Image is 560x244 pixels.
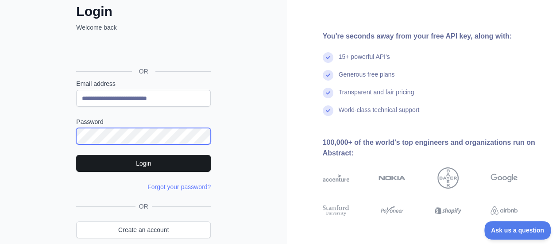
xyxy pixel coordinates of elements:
img: stanford university [323,204,350,217]
div: Generous free plans [339,70,395,88]
button: Login [76,155,211,172]
img: check mark [323,105,333,116]
div: 100,000+ of the world's top engineers and organizations run on Abstract: [323,137,546,159]
img: accenture [323,167,350,189]
a: Create an account [76,221,211,238]
a: Forgot your password? [147,183,211,190]
iframe: Sign in with Google Button [72,42,213,61]
h2: Login [76,4,211,19]
img: check mark [323,88,333,98]
div: You're seconds away from your free API key, along with: [323,31,546,42]
img: airbnb [490,204,518,217]
label: Password [76,117,211,126]
img: bayer [437,167,459,189]
img: payoneer [378,204,406,217]
label: Email address [76,79,211,88]
span: OR [132,67,155,76]
div: Transparent and fair pricing [339,88,414,105]
img: google [490,167,518,189]
div: World-class technical support [339,105,420,123]
iframe: Toggle Customer Support [484,221,551,240]
img: check mark [323,52,333,63]
p: Welcome back [76,23,211,32]
div: 15+ powerful API's [339,52,390,70]
img: nokia [378,167,406,189]
span: OR [135,202,152,211]
img: shopify [435,204,462,217]
img: check mark [323,70,333,81]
